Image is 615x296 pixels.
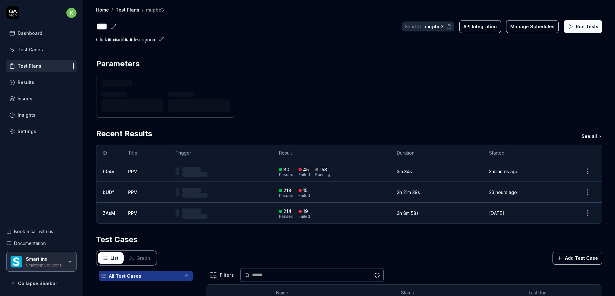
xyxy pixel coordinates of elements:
span: Short ID: [405,23,422,30]
a: Home [96,6,109,13]
time: 2h 21m 39s [397,190,420,195]
button: API Integration [459,20,501,33]
th: Duration [390,145,483,161]
button: k [66,6,77,19]
button: Add Test Case [553,252,602,265]
th: Title [122,145,169,161]
div: Running [315,173,330,177]
a: PPV [128,190,137,195]
a: Results [6,76,77,89]
div: 15 [303,188,307,193]
div: 158 [320,167,327,173]
div: 19 [303,208,308,214]
div: Passed [279,194,293,198]
a: Test Plans [6,60,77,72]
div: 45 [303,167,309,173]
button: Smartlinx LogoSmartlinxSmartlinx Solutions [6,252,77,272]
a: h04v [103,169,114,174]
div: Passed [279,173,293,177]
div: Results [18,79,34,86]
h2: Parameters [96,58,140,70]
span: Graph [136,255,150,261]
div: Passed [279,215,293,218]
span: Collapse Sidebar [18,280,57,287]
div: Failed [299,173,310,177]
div: Failed [299,194,310,198]
a: Test Cases [6,43,77,56]
th: Started [483,145,574,161]
div: / [111,6,113,13]
div: 30 [283,167,289,173]
img: Smartlinx Logo [11,256,22,267]
div: Insights [18,112,36,118]
span: mupbc3 [425,23,444,30]
th: Trigger [169,145,272,161]
div: mupbc3 [146,6,164,13]
th: Result [273,145,390,161]
button: Collapse Sidebar [6,277,77,290]
time: 3 minutes ago [489,169,519,174]
time: [DATE] [489,210,504,216]
div: Test Plans [18,63,41,69]
div: Dashboard [18,30,42,37]
a: Issues [6,92,77,105]
a: Dashboard [6,27,77,39]
span: All Test Cases [109,273,181,279]
span: Book a call with us [14,228,53,235]
a: Settings [6,125,77,138]
span: 0 [183,272,190,280]
div: 218 [283,188,291,193]
a: Documentation [6,240,77,247]
time: 2h 8m 58s [397,210,419,216]
a: Test Plans [116,6,139,13]
a: See all [582,133,602,140]
button: Graph [124,252,155,264]
button: List [98,252,124,264]
a: PPV [128,169,137,174]
div: Issues [18,95,32,102]
a: Insights [6,109,77,121]
a: ZAsM [103,210,115,216]
a: PPV [128,210,137,216]
span: List [111,255,119,261]
div: Failed [299,215,310,218]
time: 23 hours ago [489,190,517,195]
a: bUDf [103,190,114,195]
div: 214 [283,208,291,214]
div: / [142,6,143,13]
h2: Recent Results [96,128,152,140]
div: Test Cases [18,46,43,53]
th: ID [96,145,122,161]
span: k [66,8,77,18]
button: Filters [206,269,238,282]
div: Smartlinx [26,256,63,262]
h2: Test Cases [96,234,137,245]
button: Manage Schedules [506,20,559,33]
button: Run Tests [564,20,602,33]
div: Smartlinx Solutions [26,262,63,267]
time: 3m 34s [397,169,412,174]
span: Documentation [14,240,46,247]
div: Settings [18,128,36,135]
a: Book a call with us [6,228,77,235]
